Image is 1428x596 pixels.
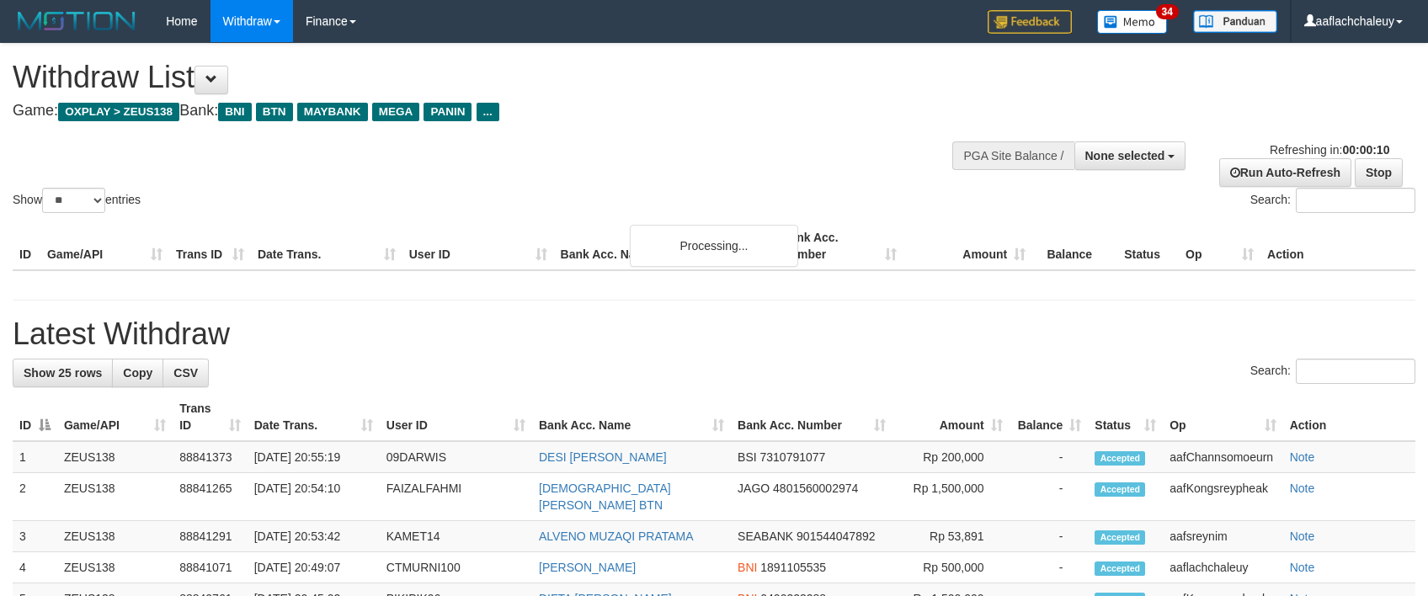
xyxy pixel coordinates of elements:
td: - [1010,552,1089,583]
th: Balance [1032,222,1117,270]
td: Rp 1,500,000 [892,473,1010,521]
td: 4 [13,552,57,583]
td: aafsreynim [1163,521,1283,552]
input: Search: [1296,359,1415,384]
span: MAYBANK [297,103,368,121]
span: SEABANK [738,529,793,543]
input: Search: [1296,188,1415,213]
span: Show 25 rows [24,366,102,380]
span: BNI [218,103,251,121]
th: ID: activate to sort column descending [13,393,57,441]
a: [PERSON_NAME] [539,561,636,574]
a: Note [1290,529,1315,543]
th: ID [13,222,40,270]
a: Note [1290,561,1315,574]
td: 88841291 [173,521,248,552]
span: Copy 1891105535 to clipboard [760,561,826,574]
td: 88841265 [173,473,248,521]
th: User ID [402,222,554,270]
span: Accepted [1095,561,1145,576]
label: Show entries [13,188,141,213]
th: Status: activate to sort column ascending [1088,393,1163,441]
h1: Withdraw List [13,61,935,94]
span: ... [477,103,499,121]
td: Rp 500,000 [892,552,1010,583]
a: CSV [163,359,209,387]
h1: Latest Withdraw [13,317,1415,351]
select: Showentries [42,188,105,213]
td: - [1010,521,1089,552]
td: 09DARWIS [380,441,532,473]
a: [DEMOGRAPHIC_DATA][PERSON_NAME] BTN [539,482,671,512]
th: Date Trans.: activate to sort column ascending [248,393,380,441]
span: Accepted [1095,482,1145,497]
td: ZEUS138 [57,473,173,521]
h4: Game: Bank: [13,103,935,120]
a: Stop [1355,158,1403,187]
td: ZEUS138 [57,552,173,583]
td: 3 [13,521,57,552]
span: OXPLAY > ZEUS138 [58,103,179,121]
div: PGA Site Balance / [952,141,1074,170]
label: Search: [1250,359,1415,384]
img: panduan.png [1193,10,1277,33]
span: Accepted [1095,530,1145,545]
span: None selected [1085,149,1165,162]
td: [DATE] 20:55:19 [248,441,380,473]
span: CSV [173,366,198,380]
th: Amount: activate to sort column ascending [892,393,1010,441]
span: Copy 901544047892 to clipboard [797,529,875,543]
th: Trans ID [169,222,251,270]
th: Bank Acc. Name [554,222,775,270]
span: Accepted [1095,451,1145,466]
img: MOTION_logo.png [13,8,141,34]
button: None selected [1074,141,1186,170]
span: BSI [738,450,757,464]
td: [DATE] 20:53:42 [248,521,380,552]
td: Rp 200,000 [892,441,1010,473]
th: Bank Acc. Number: activate to sort column ascending [731,393,892,441]
td: [DATE] 20:49:07 [248,552,380,583]
th: Action [1260,222,1415,270]
th: Amount [903,222,1032,270]
span: JAGO [738,482,770,495]
div: Processing... [630,225,798,267]
td: ZEUS138 [57,521,173,552]
td: CTMURNI100 [380,552,532,583]
span: BNI [738,561,757,574]
th: Action [1283,393,1415,441]
td: KAMET14 [380,521,532,552]
span: MEGA [372,103,420,121]
td: aafChannsomoeurn [1163,441,1283,473]
td: aafKongsreypheak [1163,473,1283,521]
td: - [1010,441,1089,473]
td: 88841373 [173,441,248,473]
a: DESI [PERSON_NAME] [539,450,667,464]
img: Button%20Memo.svg [1097,10,1168,34]
td: - [1010,473,1089,521]
label: Search: [1250,188,1415,213]
th: Status [1117,222,1179,270]
th: Bank Acc. Name: activate to sort column ascending [532,393,731,441]
a: Note [1290,450,1315,464]
a: Run Auto-Refresh [1219,158,1351,187]
th: Op [1179,222,1260,270]
th: Game/API [40,222,169,270]
th: Game/API: activate to sort column ascending [57,393,173,441]
td: [DATE] 20:54:10 [248,473,380,521]
span: Refreshing in: [1270,143,1389,157]
td: ZEUS138 [57,441,173,473]
span: Copy 4801560002974 to clipboard [773,482,858,495]
th: Date Trans. [251,222,402,270]
a: Show 25 rows [13,359,113,387]
a: ALVENO MUZAQI PRATAMA [539,529,694,543]
a: Copy [112,359,163,387]
td: Rp 53,891 [892,521,1010,552]
td: 1 [13,441,57,473]
strong: 00:00:10 [1342,143,1389,157]
span: 34 [1156,4,1179,19]
span: PANIN [424,103,472,121]
span: Copy [123,366,152,380]
th: Bank Acc. Number [775,222,903,270]
th: Balance: activate to sort column ascending [1010,393,1089,441]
